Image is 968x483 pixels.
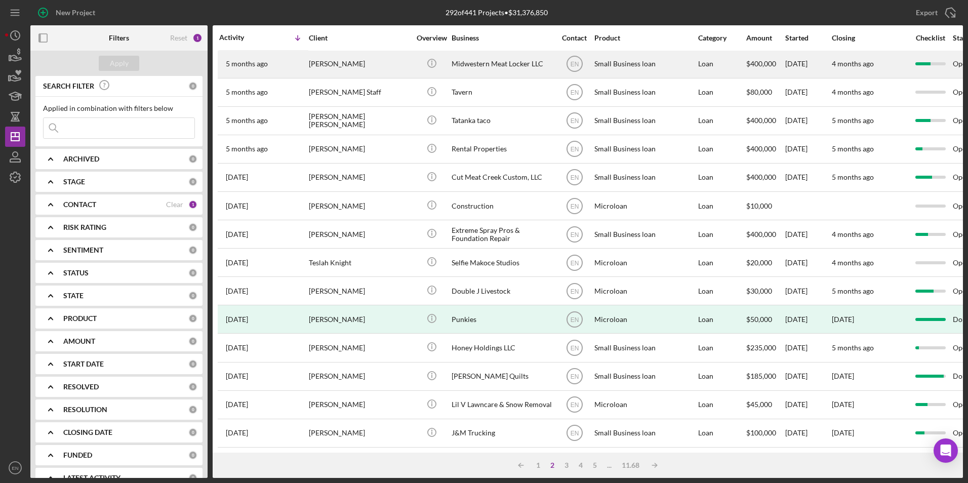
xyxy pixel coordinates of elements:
div: $235,000 [746,334,784,361]
div: 0 [188,177,197,186]
div: Small Business loan [594,79,696,106]
div: Microloan [594,306,696,333]
div: 0 [188,337,197,346]
div: [DATE] [832,315,854,324]
div: Client [309,34,410,42]
div: 1 [192,33,203,43]
time: 2025-03-04 20:55 [226,287,248,295]
div: Closing [832,34,908,42]
time: 2025-03-12 17:19 [226,173,248,181]
time: 2025-03-20 21:52 [226,88,268,96]
time: 2025-02-25 19:07 [226,344,248,352]
div: Open Intercom Messenger [934,438,958,463]
time: 2025-03-10 20:12 [226,230,248,238]
div: Export [916,3,938,23]
div: [DATE] [785,79,831,106]
time: 2025-03-18 17:21 [226,145,268,153]
time: 5 months ago [832,116,874,125]
time: 2025-03-19 12:45 [226,116,268,125]
div: 3 [559,461,574,469]
div: Loan [698,363,745,390]
div: Loan [698,249,745,276]
b: PRODUCT [63,314,97,323]
div: 0 [188,291,197,300]
div: 0 [188,268,197,277]
div: [DATE] [785,277,831,304]
time: 5 months ago [832,144,874,153]
text: EN [570,288,579,295]
time: [DATE] [832,372,854,380]
div: $400,000 [746,164,784,191]
div: [PERSON_NAME] [309,136,410,163]
div: [PERSON_NAME] [309,277,410,304]
div: Small Business loan [594,420,696,447]
text: EN [570,146,579,153]
div: Checklist [909,34,952,42]
div: 0 [188,223,197,232]
div: Tatanka taco [452,107,553,134]
text: EN [570,401,579,409]
div: $185,000 [746,363,784,390]
div: 5 [588,461,602,469]
div: 0 [188,246,197,255]
div: Small Business loan [594,221,696,248]
div: Loan [698,107,745,134]
b: SENTIMENT [63,246,103,254]
time: 2025-02-12 16:27 [226,429,248,437]
div: Lil V Lawncare & Snow Removal [452,391,553,418]
b: Filters [109,34,129,42]
div: $50,000 [746,306,784,333]
div: 0 [188,428,197,437]
div: 0 [188,314,197,323]
div: Small Business loan [594,136,696,163]
div: [DATE] [785,420,831,447]
time: 2025-02-17 21:25 [226,400,248,409]
div: Microloan [594,277,696,304]
div: Loan [698,164,745,191]
div: Rental Properties [452,136,553,163]
div: [PERSON_NAME] [309,363,410,390]
div: Double J Livestock [452,277,553,304]
div: Loan [698,221,745,248]
div: [PERSON_NAME] Quilts [452,363,553,390]
div: [DATE] [785,221,831,248]
div: 1 [531,461,545,469]
div: 0 [188,382,197,391]
div: [DATE] [785,391,831,418]
div: Business [452,34,553,42]
div: $100,000 [746,420,784,447]
button: Export [906,3,963,23]
div: [PERSON_NAME] [309,391,410,418]
text: EN [570,316,579,324]
div: Midwestern Meat Locker LLC [452,51,553,77]
div: Honey Holdings LLC [452,334,553,361]
time: 4 months ago [832,258,874,267]
text: EN [570,89,579,96]
time: 2025-03-03 23:49 [226,315,248,324]
div: Microloan [594,192,696,219]
text: EN [570,259,579,266]
div: Small Business loan [594,107,696,134]
b: AMOUNT [63,337,95,345]
time: 4 months ago [832,88,874,96]
div: Cut Meat Creek Custom, LLC [452,164,553,191]
div: 0 [188,154,197,164]
div: Teslah Knight [309,249,410,276]
button: New Project [30,3,105,23]
div: 2 [545,461,559,469]
div: Construction [452,192,553,219]
div: Loan [698,391,745,418]
div: Activity [219,33,264,42]
b: CLOSING DATE [63,428,112,436]
time: 5 months ago [832,343,874,352]
time: 4 months ago [832,230,874,238]
text: EN [570,174,579,181]
b: RESOLUTION [63,406,107,414]
div: 0 [188,405,197,414]
div: Apply [110,56,129,71]
div: [DATE] [785,249,831,276]
div: $80,000 [746,79,784,106]
div: ... [602,461,617,469]
b: STATUS [63,269,89,277]
div: Applied in combination with filters below [43,104,195,112]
